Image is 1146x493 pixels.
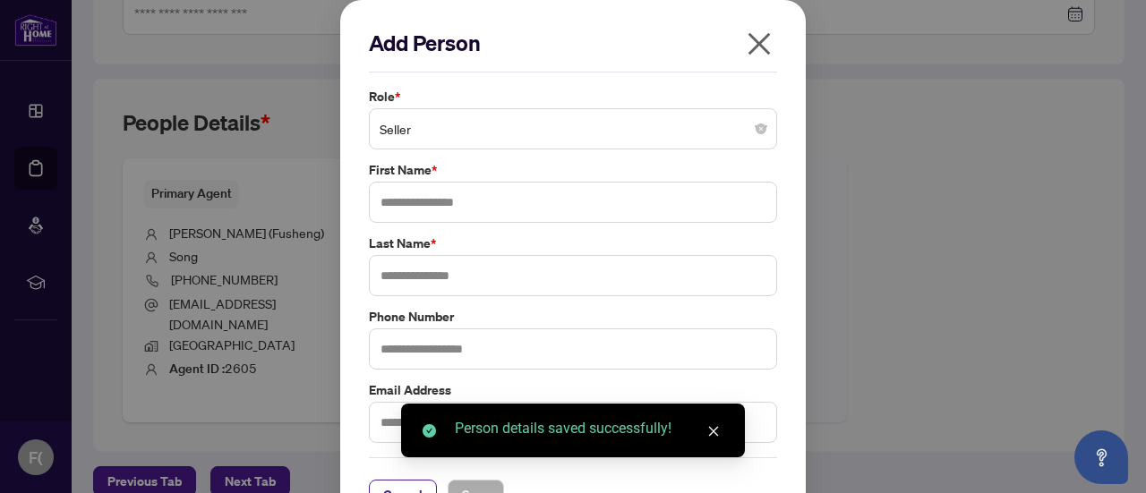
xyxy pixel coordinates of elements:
[423,424,436,438] span: check-circle
[369,160,777,180] label: First Name
[704,421,723,441] a: Close
[1074,430,1128,484] button: Open asap
[369,234,777,253] label: Last Name
[369,380,777,400] label: Email Address
[369,87,777,106] label: Role
[756,123,766,134] span: close-circle
[380,112,766,146] span: Seller
[745,30,774,58] span: close
[455,418,723,439] div: Person details saved successfully!
[369,29,777,57] h2: Add Person
[369,307,777,327] label: Phone Number
[707,425,720,438] span: close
